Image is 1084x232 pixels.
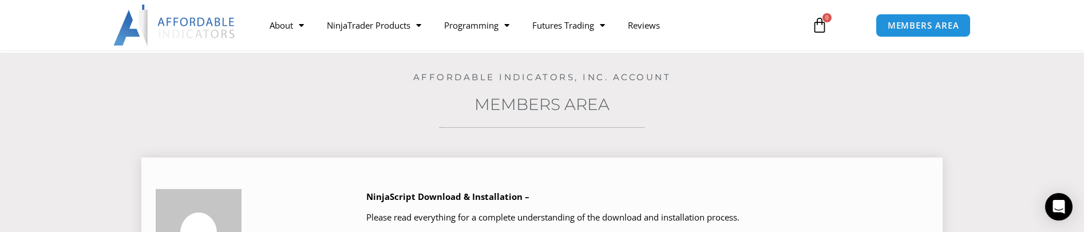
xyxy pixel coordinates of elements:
[521,12,616,38] a: Futures Trading
[366,191,529,202] b: NinjaScript Download & Installation –
[794,9,845,42] a: 0
[366,210,929,226] p: Please read everything for a complete understanding of the download and installation process.
[315,12,433,38] a: NinjaTrader Products
[113,5,236,46] img: LogoAI | Affordable Indicators – NinjaTrader
[616,12,671,38] a: Reviews
[433,12,521,38] a: Programming
[822,13,832,22] span: 0
[258,12,798,38] nav: Menu
[888,21,959,30] span: MEMBERS AREA
[413,72,671,82] a: Affordable Indicators, Inc. Account
[258,12,315,38] a: About
[474,95,610,114] a: Members Area
[1045,193,1073,221] div: Open Intercom Messenger
[876,14,971,37] a: MEMBERS AREA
